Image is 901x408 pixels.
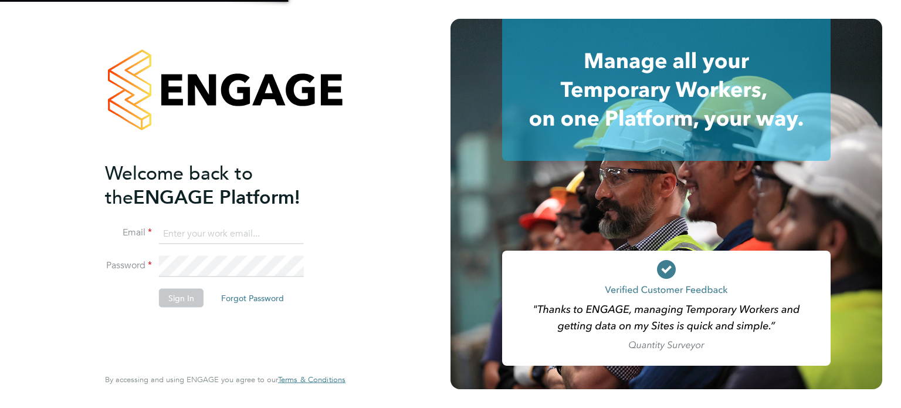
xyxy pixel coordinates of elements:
[105,227,152,239] label: Email
[278,375,346,385] a: Terms & Conditions
[159,223,304,244] input: Enter your work email...
[105,375,346,385] span: By accessing and using ENGAGE you agree to our
[212,289,293,308] button: Forgot Password
[105,161,253,208] span: Welcome back to the
[159,289,204,308] button: Sign In
[278,375,346,385] span: Terms & Conditions
[105,161,334,209] h2: ENGAGE Platform!
[105,259,152,272] label: Password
